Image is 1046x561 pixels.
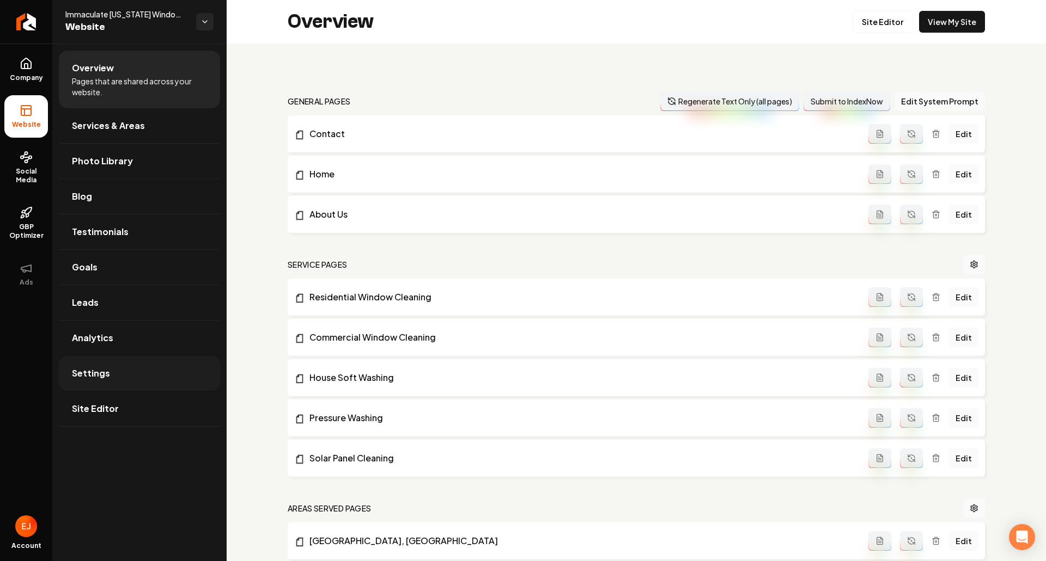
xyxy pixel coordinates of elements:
a: Contact [294,127,868,140]
a: Testimonials [59,214,220,249]
a: Pressure Washing [294,411,868,424]
span: Testimonials [72,225,129,238]
button: Add admin page prompt [868,531,891,551]
span: Immaculate [US_STATE] Window Cleaning [65,9,187,20]
button: Edit System Prompt [895,91,985,111]
a: Goals [59,250,220,285]
button: Add admin page prompt [868,124,891,144]
a: Settings [59,356,220,391]
a: Site Editor [853,11,913,33]
a: [GEOGRAPHIC_DATA], [GEOGRAPHIC_DATA] [294,534,868,547]
a: Home [294,168,868,181]
span: Website [65,20,187,35]
a: House Soft Washing [294,371,868,384]
span: Leads [72,296,99,309]
a: GBP Optimizer [4,198,48,249]
h2: Areas Served Pages [288,503,371,514]
a: Analytics [59,320,220,355]
span: Analytics [72,331,113,344]
span: Services & Areas [72,119,145,132]
div: Open Intercom Messenger [1009,524,1035,550]
img: Rebolt Logo [16,13,37,30]
h2: general pages [288,96,351,107]
a: View My Site [919,11,985,33]
a: Blog [59,179,220,214]
a: Edit [949,448,978,468]
a: Edit [949,287,978,307]
span: Overview [72,61,114,75]
a: Leads [59,285,220,320]
button: Add admin page prompt [868,205,891,224]
button: Submit to IndexNow [804,91,890,111]
span: Pages that are shared across your website. [72,76,207,97]
a: Solar Panel Cleaning [294,452,868,465]
a: Services & Areas [59,108,220,143]
a: Edit [949,205,978,224]
h2: Service Pages [288,259,348,270]
button: Regenerate Text Only (all pages) [660,91,799,111]
a: Company [4,48,48,91]
span: Blog [72,190,92,203]
button: Open user button [15,515,37,537]
button: Add admin page prompt [868,164,891,184]
span: Goals [72,261,98,274]
a: Edit [949,368,978,387]
button: Add admin page prompt [868,448,891,468]
a: Edit [949,531,978,551]
span: Company [5,73,47,82]
span: Website [8,120,45,129]
button: Add admin page prompt [868,368,891,387]
a: About Us [294,208,868,221]
a: Edit [949,408,978,428]
img: Eduard Joers [15,515,37,537]
a: Edit [949,328,978,347]
a: Commercial Window Cleaning [294,331,868,344]
button: Add admin page prompt [868,328,891,347]
span: Site Editor [72,402,119,415]
a: Site Editor [59,391,220,426]
span: Photo Library [72,155,133,168]
a: Social Media [4,142,48,193]
span: Account [11,541,41,550]
a: Residential Window Cleaning [294,291,868,304]
button: Add admin page prompt [868,408,891,428]
span: Ads [15,278,38,287]
h2: Overview [288,11,374,33]
span: Settings [72,367,110,380]
a: Edit [949,164,978,184]
a: Photo Library [59,144,220,178]
span: GBP Optimizer [4,223,48,240]
button: Add admin page prompt [868,287,891,307]
button: Ads [4,253,48,295]
span: Social Media [4,167,48,184]
a: Edit [949,124,978,144]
